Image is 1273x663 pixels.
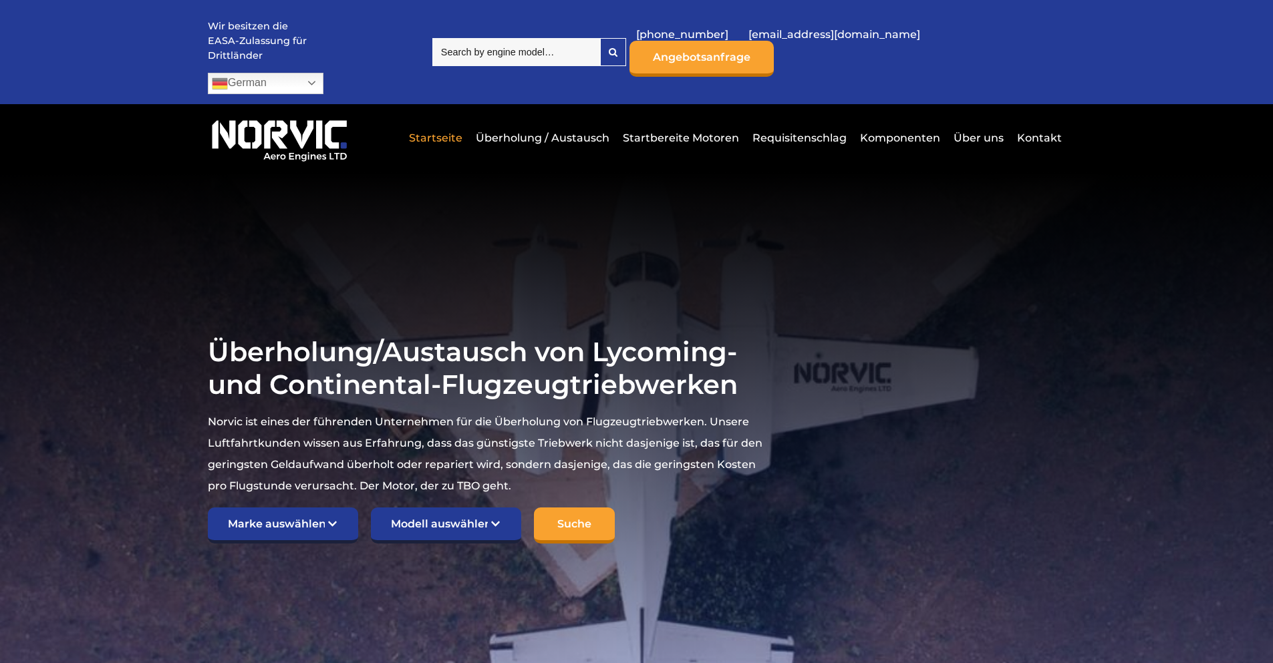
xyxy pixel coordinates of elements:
a: Requisitenschlag [749,122,850,154]
a: [PHONE_NUMBER] [629,18,735,51]
a: Kontakt [1014,122,1062,154]
img: Norvic Aero Engines-Logo [208,114,351,162]
a: Komponenten [857,122,944,154]
a: Überholung / Austausch [472,122,613,154]
a: German [208,73,323,94]
a: [EMAIL_ADDRESS][DOMAIN_NAME] [742,18,927,51]
a: Über uns [950,122,1007,154]
input: Suche [534,507,615,543]
h1: Überholung/Austausch von Lycoming- und Continental-Flugzeugtriebwerken [208,335,765,401]
p: Norvic ist eines der führenden Unternehmen für die Überholung von Flugzeugtriebwerken. Unsere Luf... [208,411,765,497]
a: Startseite [406,122,466,154]
a: Angebotsanfrage [629,41,774,77]
p: Wir besitzen die EASA-Zulassung für Drittländer [208,19,308,63]
img: de [212,75,228,91]
input: Search by engine model… [432,38,600,66]
a: Startbereite Motoren [619,122,742,154]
